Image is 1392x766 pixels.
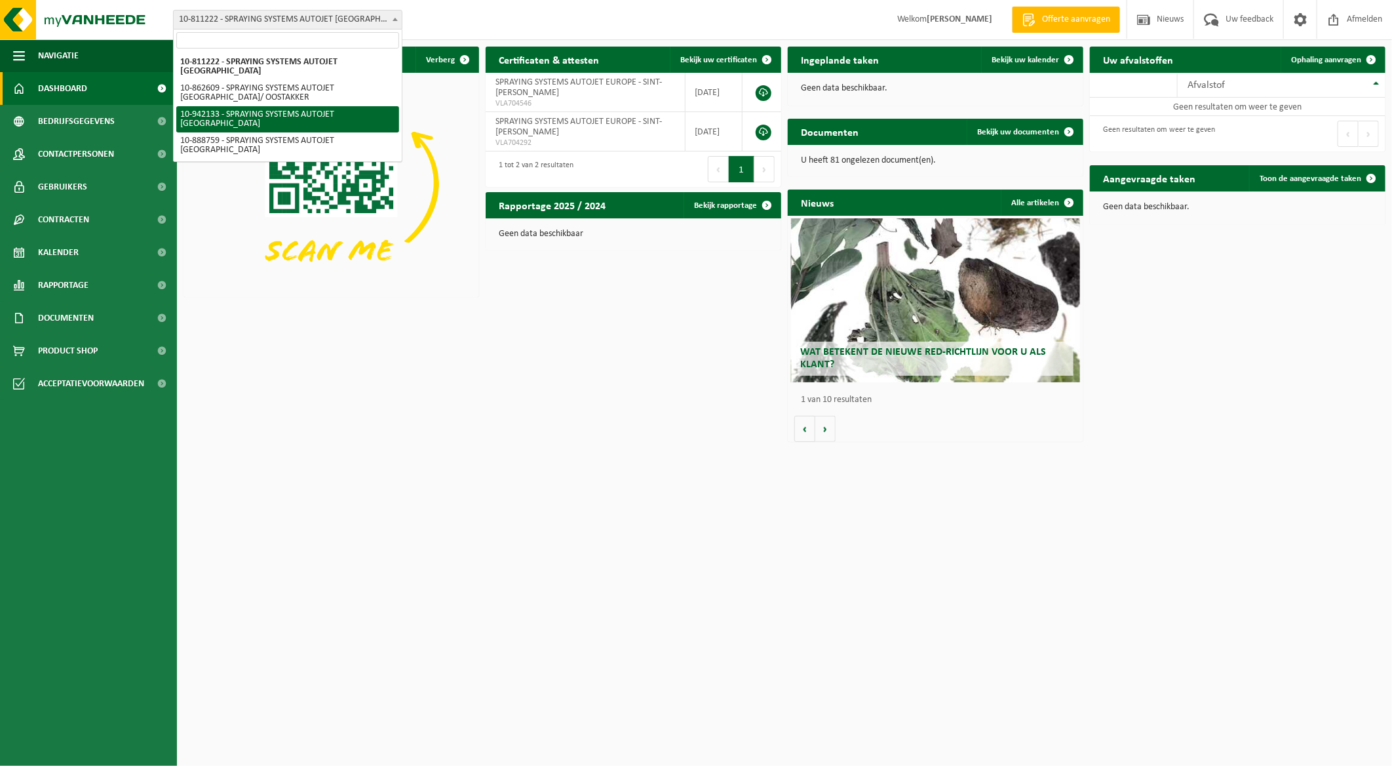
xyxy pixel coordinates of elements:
button: Vorige [794,416,815,442]
span: Verberg [426,56,455,64]
span: 10-811222 - SPRAYING SYSTEMS AUTOJET EUROPE [174,10,402,29]
span: Afvalstof [1188,80,1225,91]
span: Contracten [38,203,89,236]
button: 1 [729,156,754,182]
span: SPRAYING SYSTEMS AUTOJET EUROPE - SINT-[PERSON_NAME] [495,117,662,137]
button: Previous [1338,121,1359,147]
div: Geen resultaten om weer te geven [1096,119,1215,148]
span: Gebruikers [38,171,87,203]
button: Previous [708,156,729,182]
span: Documenten [38,302,94,334]
span: Rapportage [38,269,88,302]
a: Offerte aanvragen [1012,7,1120,33]
span: Product Shop [38,334,98,367]
span: Toon de aangevraagde taken [1260,174,1361,183]
span: SPRAYING SYSTEMS AUTOJET EUROPE - SINT-[PERSON_NAME] [495,77,662,98]
button: Volgende [815,416,836,442]
strong: [PERSON_NAME] [927,14,992,24]
td: [DATE] [686,73,743,112]
li: 10-888759 - SPRAYING SYSTEMS AUTOJET [GEOGRAPHIC_DATA] [176,132,399,159]
li: 10-811222 - SPRAYING SYSTEMS AUTOJET [GEOGRAPHIC_DATA] [176,54,399,80]
img: Download de VHEPlus App [184,73,479,294]
span: Dashboard [38,72,87,105]
span: VLA704546 [495,98,675,109]
a: Wat betekent de nieuwe RED-richtlijn voor u als klant? [791,218,1081,382]
button: Verberg [416,47,478,73]
span: Bekijk uw kalender [992,56,1059,64]
span: Navigatie [38,39,79,72]
span: Ophaling aanvragen [1291,56,1361,64]
span: 10-811222 - SPRAYING SYSTEMS AUTOJET EUROPE [173,10,402,30]
p: 1 van 10 resultaten [801,395,1077,405]
p: Geen data beschikbaar. [801,84,1070,93]
p: Geen data beschikbaar. [1103,203,1372,212]
a: Bekijk uw kalender [981,47,1082,73]
a: Bekijk rapportage [684,192,780,218]
a: Ophaling aanvragen [1281,47,1384,73]
span: Acceptatievoorwaarden [38,367,144,400]
div: 1 tot 2 van 2 resultaten [492,155,573,184]
h2: Rapportage 2025 / 2024 [486,192,619,218]
p: U heeft 81 ongelezen document(en). [801,156,1070,165]
td: Geen resultaten om weer te geven [1090,98,1385,116]
span: Kalender [38,236,79,269]
button: Next [754,156,775,182]
span: Offerte aanvragen [1039,13,1113,26]
button: Next [1359,121,1379,147]
li: 10-862609 - SPRAYING SYSTEMS AUTOJET [GEOGRAPHIC_DATA]/ OOSTAKKER [176,80,399,106]
a: Toon de aangevraagde taken [1249,165,1384,191]
span: Bedrijfsgegevens [38,105,115,138]
span: Bekijk uw certificaten [680,56,757,64]
span: Bekijk uw documenten [977,128,1059,136]
p: Geen data beschikbaar [499,230,768,239]
td: [DATE] [686,112,743,151]
span: Wat betekent de nieuwe RED-richtlijn voor u als klant? [801,347,1047,370]
h2: Certificaten & attesten [486,47,612,72]
a: Bekijk uw documenten [967,119,1082,145]
a: Alle artikelen [1001,190,1082,216]
h2: Documenten [788,119,872,144]
h2: Uw afvalstoffen [1090,47,1186,72]
span: VLA704292 [495,138,675,148]
a: Bekijk uw certificaten [670,47,780,73]
h2: Ingeplande taken [788,47,892,72]
h2: Nieuws [788,190,847,215]
h2: Aangevraagde taken [1090,165,1208,191]
span: Contactpersonen [38,138,114,171]
li: 10-942133 - SPRAYING SYSTEMS AUTOJET [GEOGRAPHIC_DATA] [176,106,399,132]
